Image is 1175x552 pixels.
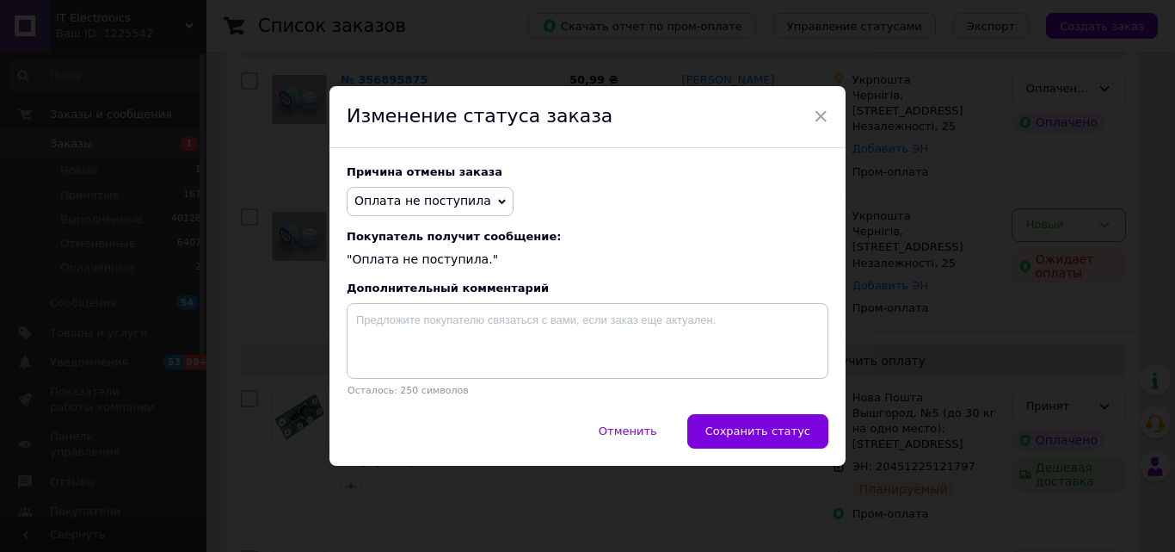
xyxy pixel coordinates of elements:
[687,414,828,449] button: Сохранить статус
[705,425,810,437] span: Сохранить статус
[347,165,828,178] div: Причина отмены заказа
[581,414,675,449] button: Отменить
[599,425,657,437] span: Отменить
[347,230,828,243] span: Покупатель получит сообщение:
[347,282,828,295] div: Дополнительный комментарий
[329,86,846,148] div: Изменение статуса заказа
[347,230,828,269] div: "Оплата не поступила."
[354,194,491,208] span: Оплата не поступила
[813,102,828,131] span: ×
[347,385,828,396] p: Осталось: 250 символов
